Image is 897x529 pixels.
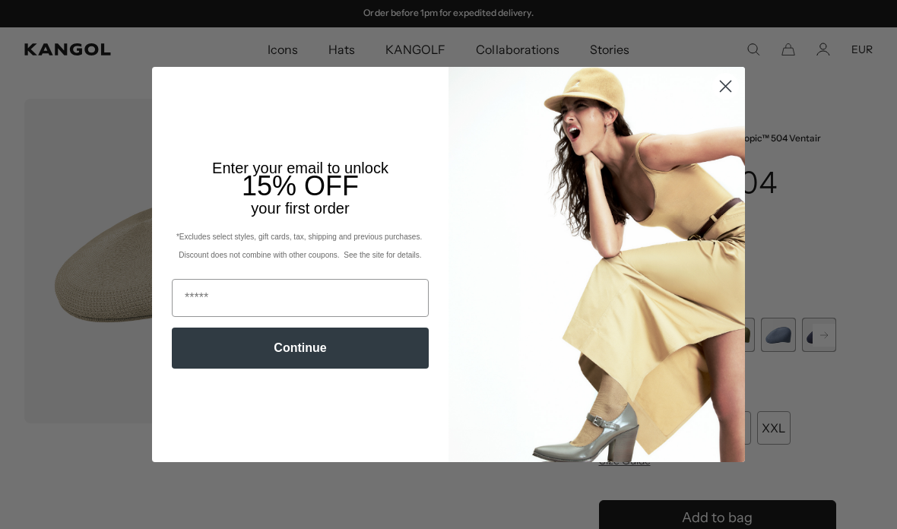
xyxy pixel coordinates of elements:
[242,170,359,201] span: 15% OFF
[176,233,424,259] span: *Excludes select styles, gift cards, tax, shipping and previous purchases. Discount does not comb...
[172,328,429,369] button: Continue
[448,67,745,462] img: 93be19ad-e773-4382-80b9-c9d740c9197f.jpeg
[712,73,739,100] button: Close dialog
[172,279,429,317] input: Email
[212,160,388,176] span: Enter your email to unlock
[251,200,349,217] span: your first order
